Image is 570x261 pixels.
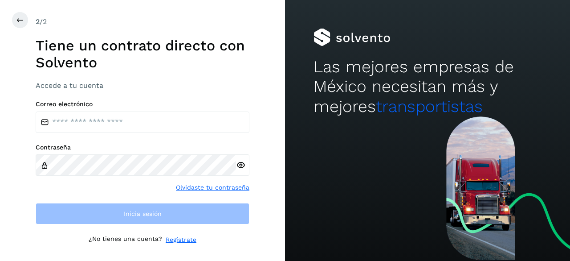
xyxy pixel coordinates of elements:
h3: Accede a tu cuenta [36,81,249,90]
span: Inicia sesión [124,211,162,217]
label: Contraseña [36,144,249,151]
button: Inicia sesión [36,203,249,224]
h1: Tiene un contrato directo con Solvento [36,37,249,71]
a: Regístrate [166,235,196,244]
p: ¿No tienes una cuenta? [89,235,162,244]
a: Olvidaste tu contraseña [176,183,249,192]
span: transportistas [376,97,483,116]
label: Correo electrónico [36,100,249,108]
h2: Las mejores empresas de México necesitan más y mejores [313,57,541,116]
